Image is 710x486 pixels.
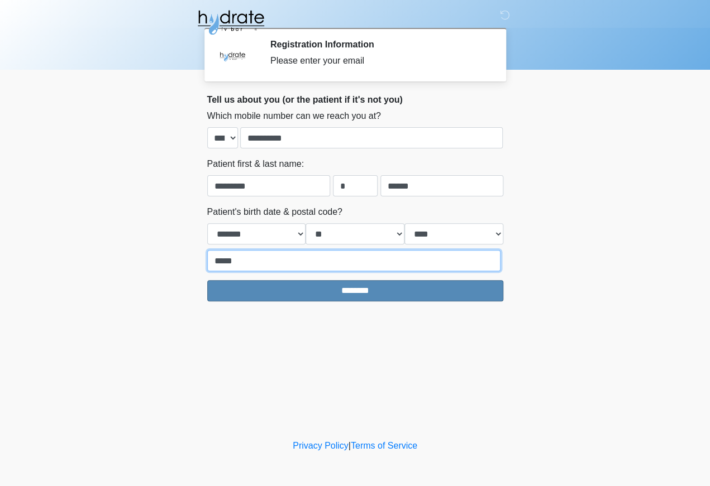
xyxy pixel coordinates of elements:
img: Agent Avatar [216,39,249,73]
div: Please enter your email [270,54,487,68]
a: Privacy Policy [293,441,349,450]
label: Patient first & last name: [207,157,304,171]
a: | [349,441,351,450]
label: Patient's birth date & postal code? [207,205,342,219]
a: Terms of Service [351,441,417,450]
label: Which mobile number can we reach you at? [207,109,381,123]
img: Hydrate IV Bar - Fort Collins Logo [196,8,265,36]
h2: Tell us about you (or the patient if it's not you) [207,94,503,105]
